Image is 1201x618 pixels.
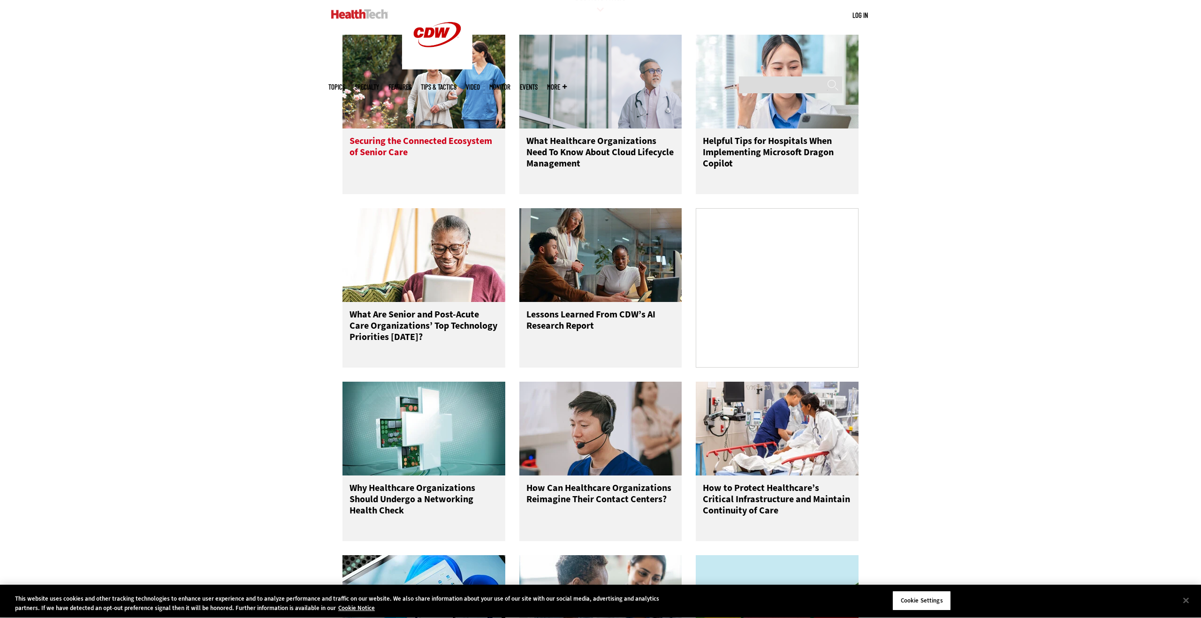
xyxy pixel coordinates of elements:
a: nurse walks with senior woman through a garden Securing the Connected Ecosystem of Senior Care [342,35,505,194]
h3: Lessons Learned From CDW’s AI Research Report [526,309,675,347]
a: doctors take care of patient in the ER How to Protect Healthcare’s Critical Infrastructure and Ma... [696,382,859,541]
a: Events [520,83,538,90]
span: Topics [328,83,345,90]
img: medical symbol with circuit board [342,382,505,475]
h3: Securing the Connected Ecosystem of Senior Care [350,136,498,173]
img: doctors take care of patient in the ER [696,382,859,475]
a: Tips & Tactics [421,83,456,90]
a: MonITor [489,83,510,90]
img: doctor in front of clouds and reflective building [519,35,682,128]
a: Log in [852,11,868,19]
a: People reviewing research Lessons Learned From CDW’s AI Research Report [519,208,682,368]
div: This website uses cookies and other tracking technologies to enhance user experience and to analy... [15,594,661,612]
a: CDW [402,62,472,72]
a: Older person using tablet What Are Senior and Post-Acute Care Organizations’ Top Technology Prior... [342,208,505,368]
img: Healthcare contact center [519,382,682,475]
button: Close [1176,590,1196,610]
a: medical symbol with circuit board Why Healthcare Organizations Should Undergo a Networking Health... [342,382,505,541]
img: Older person using tablet [342,208,505,302]
a: Healthcare contact center How Can Healthcare Organizations Reimagine Their Contact Centers? [519,382,682,541]
a: Video [466,83,480,90]
button: Cookie Settings [892,591,951,610]
h3: How to Protect Healthcare’s Critical Infrastructure and Maintain Continuity of Care [703,482,851,520]
span: More [547,83,567,90]
a: More information about your privacy [338,604,375,612]
h3: Helpful Tips for Hospitals When Implementing Microsoft Dragon Copilot [703,136,851,173]
iframe: advertisement [707,228,848,346]
h3: What Are Senior and Post-Acute Care Organizations’ Top Technology Priorities [DATE]? [350,309,498,347]
img: Doctor using phone to dictate to tablet [696,35,859,128]
h3: Why Healthcare Organizations Should Undergo a Networking Health Check [350,482,498,520]
div: User menu [852,10,868,20]
a: doctor in front of clouds and reflective building What Healthcare Organizations Need To Know Abou... [519,35,682,194]
h3: What Healthcare Organizations Need To Know About Cloud Lifecycle Management [526,136,675,173]
a: Doctor using phone to dictate to tablet Helpful Tips for Hospitals When Implementing Microsoft Dr... [696,35,859,194]
img: Home [331,9,388,19]
a: Features [388,83,411,90]
span: Specialty [355,83,379,90]
h3: How Can Healthcare Organizations Reimagine Their Contact Centers? [526,482,675,520]
img: People reviewing research [519,208,682,302]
